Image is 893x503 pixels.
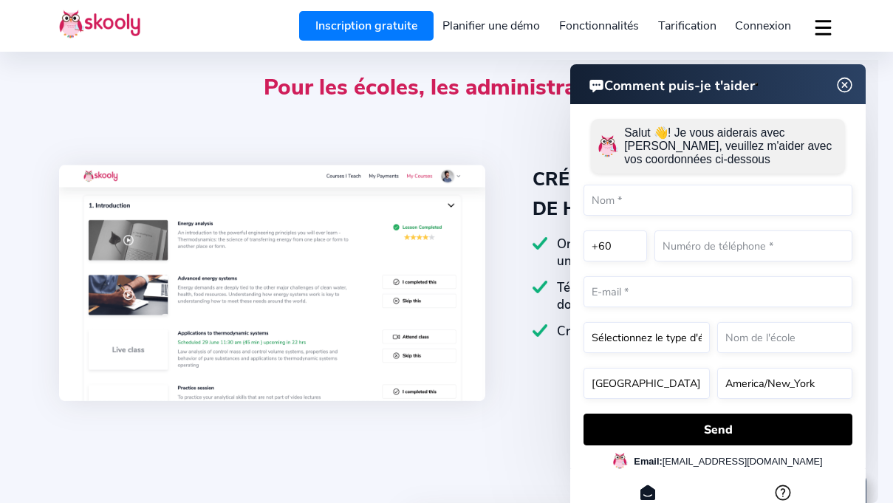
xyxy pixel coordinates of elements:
a: Tarification [649,14,726,38]
button: dropdown menu [812,10,834,44]
img: CRÉER DES PLANS DE COURS DE HAUTE QUALITÉ [59,165,485,401]
div: Pour les écoles, les administrateurs [59,70,834,165]
span: Tarification [658,18,716,34]
a: Planifier une démo [434,14,550,38]
span: Connexion [735,18,791,34]
a: Inscription gratuite [299,11,434,41]
a: Fonctionnalités [550,14,649,38]
a: Connexion [725,14,801,38]
img: Skooly [59,10,140,38]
